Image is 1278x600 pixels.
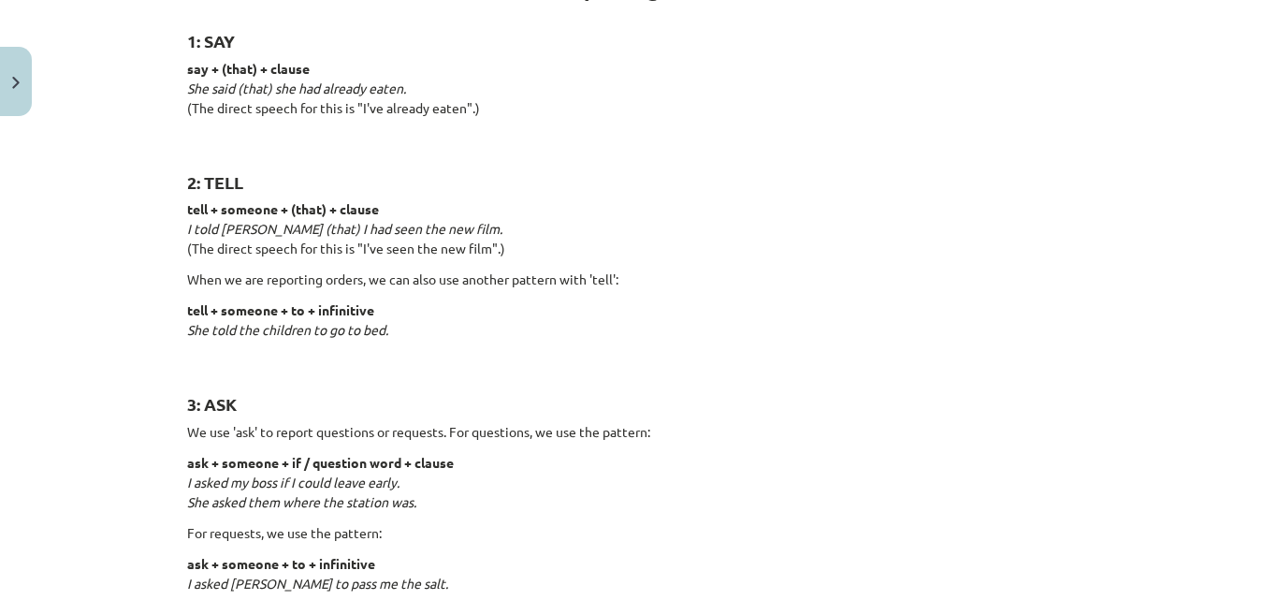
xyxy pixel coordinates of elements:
[187,422,1091,442] p: We use 'ask' to report questions or requests. For questions, we use the pattern:
[187,523,1091,543] p: For requests, we use the pattern:
[12,77,20,89] img: icon-close-lesson-0947bae3869378f0d4975bcd49f059093ad1ed9edebbc8119c70593378902aed.svg
[187,200,379,217] strong: tell + someone + (that) + clause
[187,60,310,77] strong: say + (that) + clause
[187,199,1091,258] p: (The direct speech for this is "I've seen the new film".)
[187,301,374,318] strong: tell + someone + to + infinitive
[187,80,406,96] em: She said (that) she had already eaten.
[187,59,1091,138] p: (The direct speech for this is "I've already eaten".)
[187,493,416,510] em: She asked them where the station was.
[187,30,235,51] strong: 1: SAY
[187,454,454,471] strong: ask + someone + if / question word + clause
[187,575,448,592] em: I asked [PERSON_NAME] to pass me the salt.
[187,555,375,572] strong: ask + someone + to + infinitive
[187,270,1091,289] p: When we are reporting orders, we can also use another pattern with 'tell':
[187,220,502,237] em: I told [PERSON_NAME] (that) I had seen the new film.
[187,171,243,193] strong: 2: TELL
[187,321,388,338] em: She told the children to go to bed.
[187,393,237,415] strong: 3: ASK
[187,474,399,490] em: I asked my boss if I could leave early.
